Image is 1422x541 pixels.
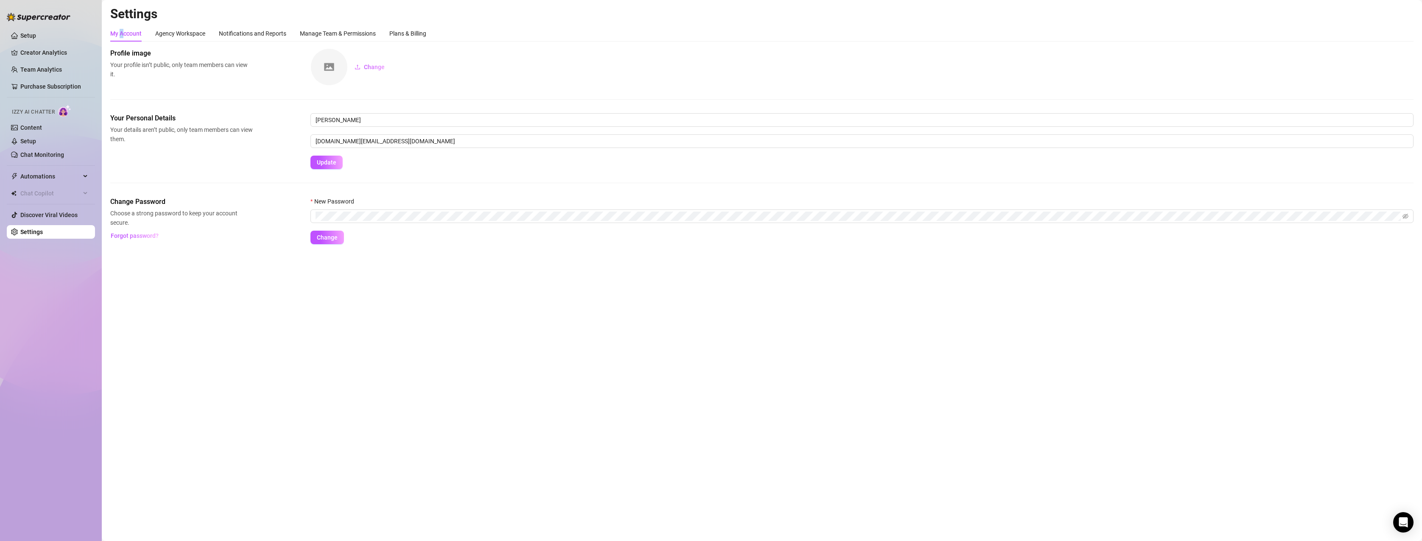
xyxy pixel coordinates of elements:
span: Izzy AI Chatter [12,108,55,116]
button: Change [310,231,344,244]
div: Open Intercom Messenger [1393,512,1414,533]
input: Enter new email [310,134,1414,148]
span: eye-invisible [1402,213,1408,219]
a: Setup [20,32,36,39]
a: Content [20,124,42,131]
a: Settings [20,229,43,235]
div: Manage Team & Permissions [300,29,376,38]
span: Your Personal Details [110,113,253,123]
input: New Password [316,212,1401,221]
span: thunderbolt [11,173,18,180]
span: Forgot password? [111,232,159,239]
a: Purchase Subscription [20,83,81,90]
span: Automations [20,170,81,183]
img: AI Chatter [58,105,71,117]
span: Chat Copilot [20,187,81,200]
h2: Settings [110,6,1414,22]
a: Team Analytics [20,66,62,73]
input: Enter name [310,113,1414,127]
a: Creator Analytics [20,46,88,59]
span: Change Password [110,197,253,207]
img: square-placeholder.png [311,49,347,85]
span: Change [317,234,338,241]
a: Chat Monitoring [20,151,64,158]
label: New Password [310,197,360,206]
button: Forgot password? [110,229,159,243]
span: Update [317,159,336,166]
a: Setup [20,138,36,145]
span: Choose a strong password to keep your account secure. [110,209,253,227]
button: Update [310,156,343,169]
span: Change [364,64,385,70]
button: Change [348,60,391,74]
div: Notifications and Reports [219,29,286,38]
img: Chat Copilot [11,190,17,196]
span: Your details aren’t public, only team members can view them. [110,125,253,144]
div: Plans & Billing [389,29,426,38]
div: My Account [110,29,142,38]
span: Profile image [110,48,253,59]
img: logo-BBDzfeDw.svg [7,13,70,21]
div: Agency Workspace [155,29,205,38]
a: Discover Viral Videos [20,212,78,218]
span: Your profile isn’t public, only team members can view it. [110,60,253,79]
span: upload [355,64,360,70]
